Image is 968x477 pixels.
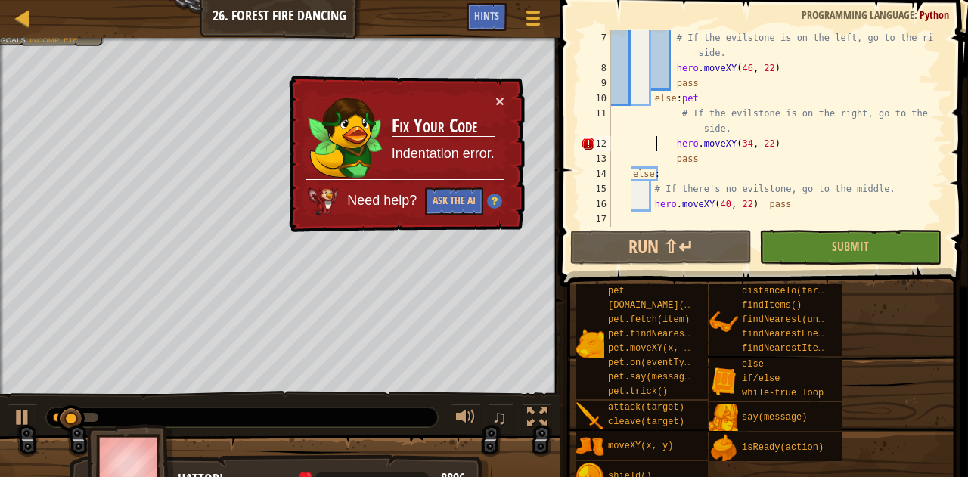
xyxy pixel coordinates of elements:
[608,372,695,383] span: pet.say(message)
[8,404,38,435] button: Ctrl + P: Play
[742,314,840,325] span: findNearest(units)
[581,91,611,106] div: 10
[914,8,920,22] span: :
[608,314,690,325] span: pet.fetch(item)
[742,412,807,423] span: say(message)
[581,181,611,197] div: 15
[608,329,755,339] span: pet.findNearestByType(type)
[581,197,611,212] div: 16
[489,404,514,435] button: ♫
[522,404,552,435] button: Toggle fullscreen
[742,442,824,453] span: isReady(action)
[487,194,502,209] img: Hint
[308,187,338,215] img: AI
[514,3,552,39] button: Show game menu
[709,308,738,336] img: portrait.png
[920,8,949,22] span: Python
[307,94,383,178] img: duck_zana.png
[709,404,738,432] img: portrait.png
[802,8,914,22] span: Programming language
[581,30,611,60] div: 7
[26,36,29,44] span: :
[608,402,684,413] span: attack(target)
[474,8,499,23] span: Hints
[759,230,941,265] button: Submit
[576,432,604,461] img: portrait.png
[832,238,869,255] span: Submit
[347,193,420,208] span: Need help?
[608,300,717,311] span: [DOMAIN_NAME](enemy)
[581,212,611,227] div: 17
[581,106,611,136] div: 11
[451,404,481,435] button: Adjust volume
[581,136,611,151] div: 12
[608,417,684,427] span: cleave(target)
[742,388,824,398] span: while-true loop
[492,406,507,429] span: ♫
[742,300,802,311] span: findItems()
[495,93,504,109] button: ×
[742,329,840,339] span: findNearestEnemy()
[392,116,495,137] h3: Fix Your Code
[608,286,625,296] span: pet
[581,76,611,91] div: 9
[581,60,611,76] div: 8
[576,329,604,358] img: portrait.png
[29,36,78,44] span: Incomplete
[570,230,752,265] button: Run ⇧↵
[742,359,764,370] span: else
[392,144,495,164] p: Indentation error.
[581,166,611,181] div: 14
[742,286,840,296] span: distanceTo(target)
[709,434,738,463] img: portrait.png
[576,402,604,431] img: portrait.png
[425,187,483,215] button: Ask the AI
[709,367,738,395] img: portrait.png
[608,358,749,368] span: pet.on(eventType, handler)
[608,343,695,354] span: pet.moveXY(x, y)
[742,343,834,354] span: findNearestItem()
[742,373,780,384] span: if/else
[581,151,611,166] div: 13
[608,386,668,397] span: pet.trick()
[608,441,673,451] span: moveXY(x, y)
